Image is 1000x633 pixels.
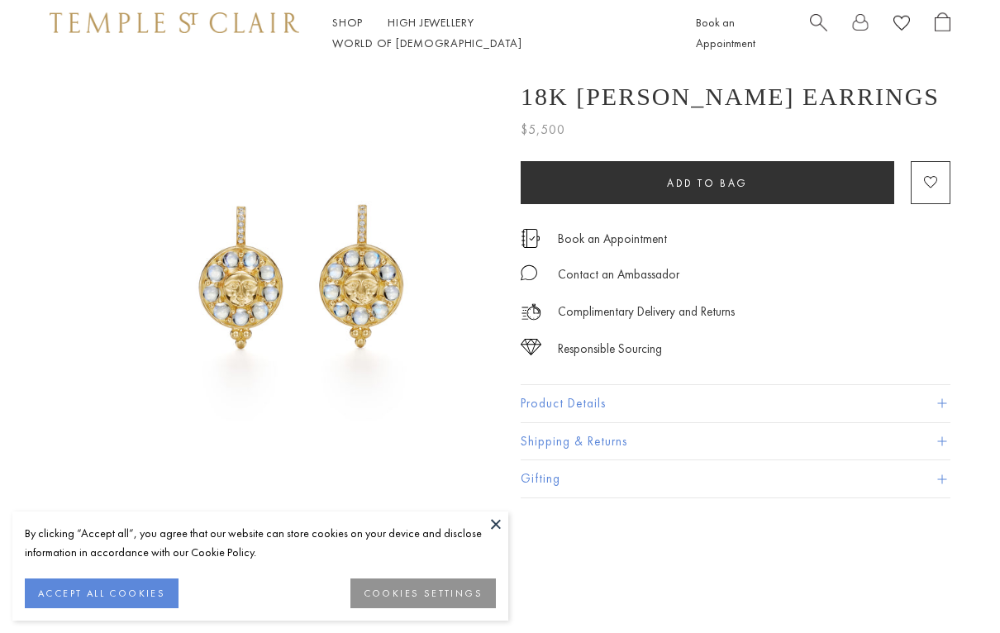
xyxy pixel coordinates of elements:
[50,12,299,32] img: Temple St. Clair
[558,302,735,322] p: Complimentary Delivery and Returns
[107,66,496,455] img: E34861-LUNAHABM
[332,15,363,30] a: ShopShop
[350,578,496,608] button: COOKIES SETTINGS
[558,264,679,285] div: Contact an Ambassador
[521,161,894,204] button: Add to bag
[810,12,827,54] a: Search
[893,12,910,38] a: View Wishlist
[388,15,474,30] a: High JewelleryHigh Jewellery
[696,15,755,50] a: Book an Appointment
[521,460,950,497] button: Gifting
[521,423,950,460] button: Shipping & Returns
[521,119,565,140] span: $5,500
[926,564,983,616] iframe: Gorgias live chat messenger
[558,339,662,359] div: Responsible Sourcing
[25,524,496,562] div: By clicking “Accept all”, you agree that our website can store cookies on your device and disclos...
[935,12,950,54] a: Open Shopping Bag
[521,339,541,355] img: icon_sourcing.svg
[521,385,950,422] button: Product Details
[558,230,667,248] a: Book an Appointment
[521,83,940,111] h1: 18K [PERSON_NAME] Earrings
[667,176,748,190] span: Add to bag
[332,12,659,54] nav: Main navigation
[25,578,179,608] button: ACCEPT ALL COOKIES
[521,229,540,248] img: icon_appointment.svg
[332,36,521,50] a: World of [DEMOGRAPHIC_DATA]World of [DEMOGRAPHIC_DATA]
[521,264,537,281] img: MessageIcon-01_2.svg
[521,302,541,322] img: icon_delivery.svg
